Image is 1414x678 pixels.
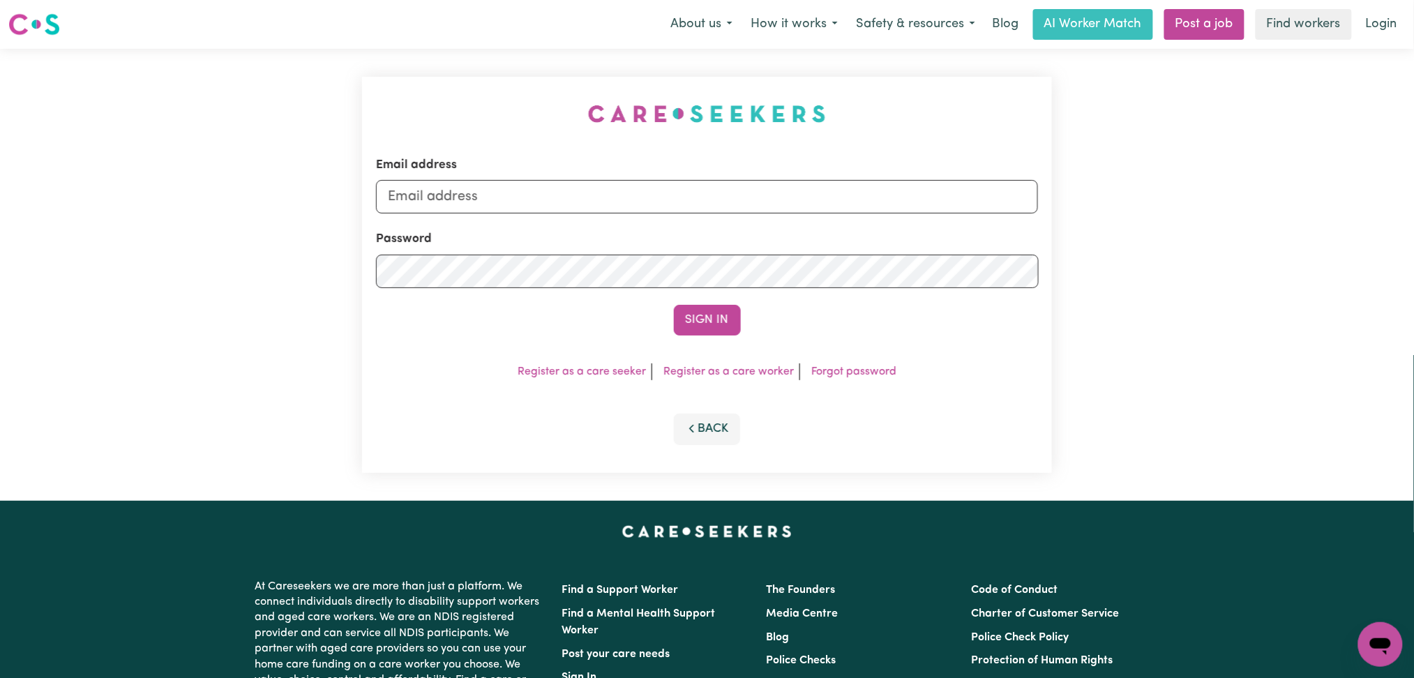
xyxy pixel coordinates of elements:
[1357,9,1406,40] a: Login
[518,366,646,377] a: Register as a care seeker
[767,585,836,596] a: The Founders
[562,649,670,660] a: Post your care needs
[767,632,790,643] a: Blog
[767,655,836,666] a: Police Checks
[1358,622,1403,667] iframe: Button to launch messaging window
[562,585,679,596] a: Find a Support Worker
[376,230,432,248] label: Password
[847,10,984,39] button: Safety & resources
[1164,9,1244,40] a: Post a job
[971,655,1113,666] a: Protection of Human Rights
[674,305,741,336] button: Sign In
[971,632,1069,643] a: Police Check Policy
[8,12,60,37] img: Careseekers logo
[971,608,1119,619] a: Charter of Customer Service
[663,366,794,377] a: Register as a care worker
[1033,9,1153,40] a: AI Worker Match
[742,10,847,39] button: How it works
[984,9,1028,40] a: Blog
[376,156,457,174] label: Email address
[767,608,838,619] a: Media Centre
[661,10,742,39] button: About us
[622,526,792,537] a: Careseekers home page
[1256,9,1352,40] a: Find workers
[562,608,716,636] a: Find a Mental Health Support Worker
[674,414,741,444] button: Back
[8,8,60,40] a: Careseekers logo
[811,366,896,377] a: Forgot password
[376,180,1039,213] input: Email address
[971,585,1058,596] a: Code of Conduct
